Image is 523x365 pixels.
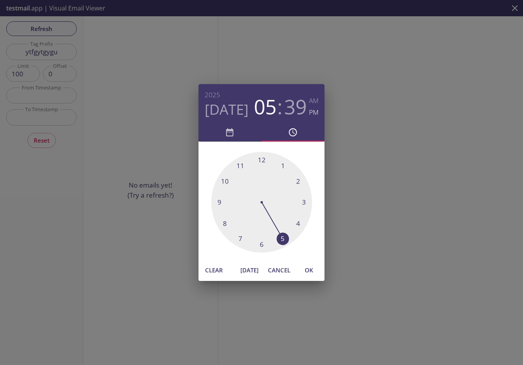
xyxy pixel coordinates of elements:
[202,263,226,277] button: Clear
[268,265,290,275] span: Cancel
[300,265,318,275] span: OK
[237,263,262,277] button: [DATE]
[205,101,249,118] button: [DATE]
[277,95,283,118] h3: :
[205,89,220,101] button: 2025
[309,95,319,107] button: AM
[297,263,321,277] button: OK
[284,95,307,118] button: 39
[309,107,319,118] button: PM
[205,265,223,275] span: Clear
[254,95,276,118] button: 05
[265,263,293,277] button: Cancel
[240,265,259,275] span: [DATE]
